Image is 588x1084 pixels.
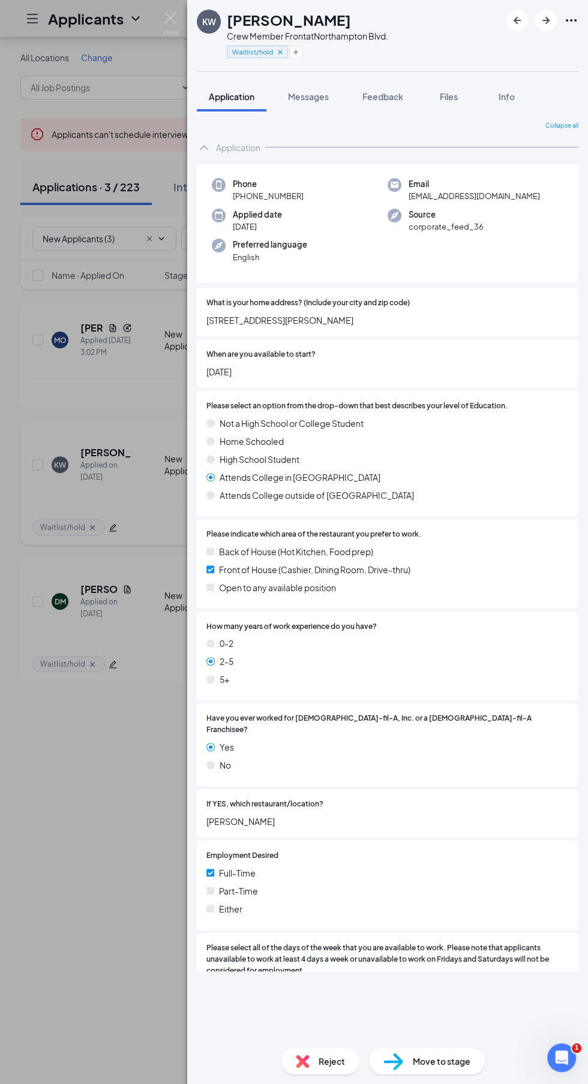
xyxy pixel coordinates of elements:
[202,16,216,28] div: KW
[545,121,578,131] span: Collapse all
[216,141,260,153] div: Application
[219,902,242,916] span: Either
[233,178,304,190] span: Phone
[206,943,569,977] span: Please select all of the days of the week that you are available to work. Please note that applic...
[206,850,278,862] span: Employment Desired
[206,713,569,736] span: Have you ever worked for [DEMOGRAPHIC_DATA]-fil-A, Inc. or a [DEMOGRAPHIC_DATA]-fil-A Franchisee?
[276,48,284,56] svg: Cross
[233,239,307,251] span: Preferred language
[233,209,282,221] span: Applied date
[409,190,540,202] span: [EMAIL_ADDRESS][DOMAIN_NAME]
[220,453,299,466] span: High School Student
[233,251,307,263] span: English
[510,13,524,28] svg: ArrowLeftNew
[220,417,364,430] span: Not a High School or College Student
[232,47,273,57] span: Waitlist/hold
[227,10,351,30] h1: [PERSON_NAME]
[409,178,540,190] span: Email
[499,91,515,102] span: Info
[409,221,484,233] span: corporate_feed_36
[220,435,284,448] span: Home Schooled
[219,581,336,594] span: Open to any available position
[206,365,569,378] span: [DATE]
[219,545,373,558] span: Back of House (Hot Kitchen, Food prep)
[220,471,380,484] span: Attends College in [GEOGRAPHIC_DATA]
[564,13,578,28] svg: Ellipses
[206,349,316,360] span: When are you available to start?
[547,1043,576,1072] iframe: Intercom live chat
[220,758,231,772] span: No
[206,401,508,412] span: Please select an option from the drop-down that best describes your level of Education.
[319,1055,345,1068] span: Reject
[220,637,233,650] span: 0-2
[206,621,377,633] span: How many years of work experience do you have?
[206,297,410,309] span: What is your home address? (Include your city and zip code)
[233,190,304,202] span: [PHONE_NUMBER]
[206,815,569,828] span: [PERSON_NAME]
[233,221,282,233] span: [DATE]
[197,140,211,155] svg: ChevronUp
[219,866,256,880] span: Full-Time
[288,91,329,102] span: Messages
[409,209,484,221] span: Source
[219,563,410,576] span: Front of House (Cashier, Dining Room, Drive-thru)
[206,799,323,810] span: If YES, which restaurant/location?
[535,10,557,31] button: ArrowRight
[206,529,421,540] span: Please indicate which area of the restaurant you prefer to work.
[220,740,234,754] span: Yes
[440,91,458,102] span: Files
[289,46,302,58] button: Plus
[292,49,299,56] svg: Plus
[206,314,569,327] span: [STREET_ADDRESS][PERSON_NAME]
[219,884,258,898] span: Part-Time
[572,1043,581,1053] span: 1
[220,489,414,502] span: Attends College outside of [GEOGRAPHIC_DATA]
[227,30,388,42] div: Crew Member Front at Northampton Blvd.
[209,91,254,102] span: Application
[362,91,403,102] span: Feedback
[539,13,553,28] svg: ArrowRight
[220,655,233,668] span: 2-5
[413,1055,470,1068] span: Move to stage
[506,10,528,31] button: ArrowLeftNew
[220,673,229,686] span: 5+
